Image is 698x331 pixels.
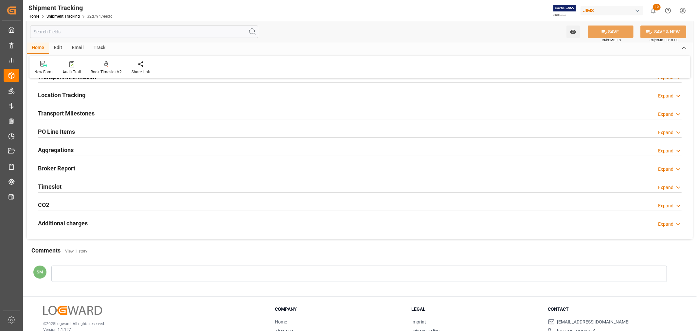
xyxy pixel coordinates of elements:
div: Expand [658,148,673,154]
h2: Comments [31,246,61,255]
h2: Transport Milestones [38,109,95,118]
a: View History [65,249,87,253]
button: Help Center [661,3,675,18]
div: JIMS [581,6,643,15]
h3: Company [275,306,403,313]
h3: Legal [411,306,540,313]
div: Audit Trail [63,69,81,75]
div: Shipment Tracking [28,3,113,13]
img: Exertis%20JAM%20-%20Email%20Logo.jpg_1722504956.jpg [553,5,576,16]
span: Ctrl/CMD + Shift + S [650,38,678,43]
div: Home [27,43,49,54]
div: Expand [658,129,673,136]
h3: Contact [548,306,676,313]
button: JIMS [581,4,646,17]
span: [EMAIL_ADDRESS][DOMAIN_NAME] [557,319,630,325]
h2: Timeslot [38,182,62,191]
h2: Broker Report [38,164,75,173]
h2: Location Tracking [38,91,85,99]
div: Expand [658,184,673,191]
a: Imprint [411,319,426,324]
div: Share Link [132,69,150,75]
h2: PO Line Items [38,127,75,136]
button: SAVE & NEW [640,26,686,38]
h2: Additional charges [38,219,88,228]
button: SAVE [588,26,634,38]
button: show 10 new notifications [646,3,661,18]
a: Home [28,14,39,19]
input: Search Fields [30,26,258,38]
div: Expand [658,93,673,99]
span: 10 [653,4,661,10]
p: © 2025 Logward. All rights reserved. [43,321,259,327]
button: open menu [566,26,580,38]
div: Edit [49,43,67,54]
img: Logward Logo [43,306,102,315]
a: Home [275,319,287,324]
span: Ctrl/CMD + S [602,38,621,43]
h2: Aggregations [38,146,74,154]
div: Expand [658,202,673,209]
div: New Form [34,69,53,75]
div: Expand [658,221,673,228]
div: Track [89,43,110,54]
div: Expand [658,166,673,173]
div: Book Timeslot V2 [91,69,122,75]
h2: CO2 [38,200,49,209]
div: Email [67,43,89,54]
span: SM [37,270,43,274]
a: Shipment Tracking [46,14,80,19]
div: Expand [658,111,673,118]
